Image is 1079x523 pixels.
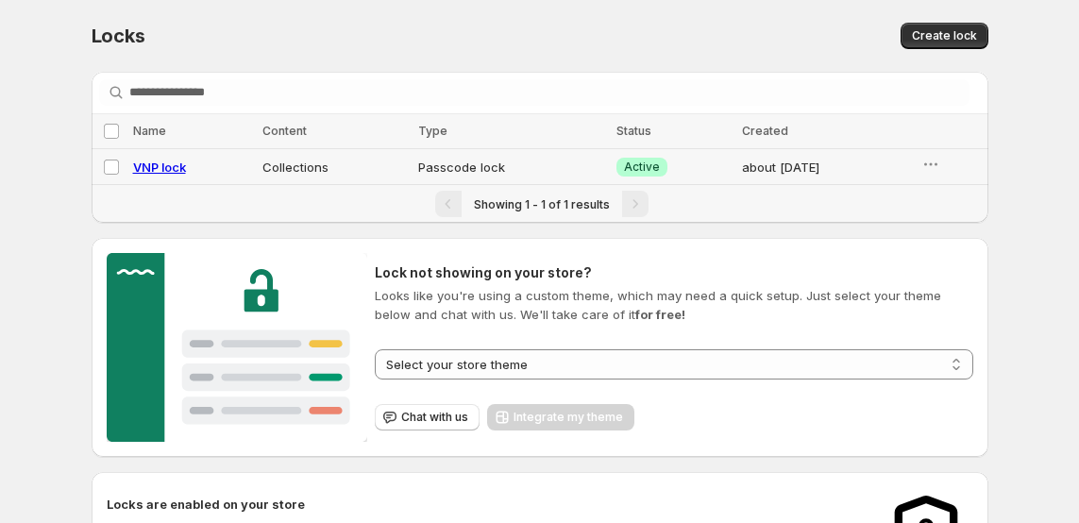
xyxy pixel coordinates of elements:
[133,160,186,175] a: VNP lock
[257,149,413,185] td: Collections
[107,495,860,514] h2: Locks are enabled on your store
[401,410,468,425] span: Chat with us
[262,124,307,138] span: Content
[624,160,660,175] span: Active
[92,184,988,223] nav: Pagination
[375,404,480,430] button: Chat with us
[92,25,145,47] span: Locks
[616,124,651,138] span: Status
[375,263,972,282] h2: Lock not showing on your store?
[133,124,166,138] span: Name
[901,23,988,49] button: Create lock
[474,197,610,211] span: Showing 1 - 1 of 1 results
[736,149,916,185] td: about [DATE]
[413,149,611,185] td: Passcode lock
[635,307,685,322] strong: for free!
[107,253,368,442] img: Customer support
[912,28,977,43] span: Create lock
[418,124,447,138] span: Type
[742,124,788,138] span: Created
[375,286,972,324] p: Looks like you're using a custom theme, which may need a quick setup. Just select your theme belo...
